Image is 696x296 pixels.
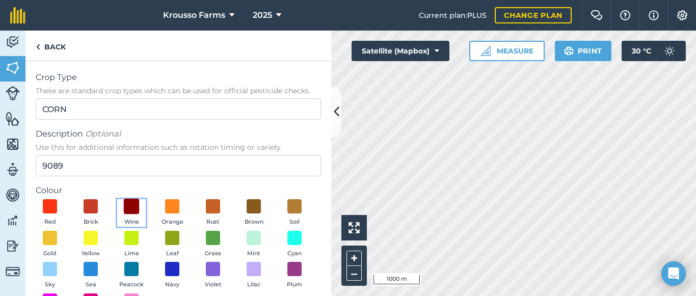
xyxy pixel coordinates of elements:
img: svg+xml;base64,PHN2ZyB4bWxucz0iaHR0cDovL3d3dy53My5vcmcvMjAwMC9zdmciIHdpZHRoPSI1NiIgaGVpZ2h0PSI2MC... [6,137,20,152]
span: Plum [287,280,302,289]
span: Sea [86,280,96,289]
label: Colour [36,184,321,197]
img: Ruler icon [480,46,491,56]
button: + [346,251,362,266]
img: Two speech bubbles overlapping with the left bubble in the forefront [591,10,603,20]
span: Violet [205,280,222,289]
img: svg+xml;base64,PD94bWwgdmVyc2lvbj0iMS4wIiBlbmNvZGluZz0idXRmLTgiPz4KPCEtLSBHZW5lcmF0b3I6IEFkb2JlIE... [659,41,680,61]
img: svg+xml;base64,PHN2ZyB4bWxucz0iaHR0cDovL3d3dy53My5vcmcvMjAwMC9zdmciIHdpZHRoPSI1NiIgaGVpZ2h0PSI2MC... [6,111,20,126]
img: svg+xml;base64,PHN2ZyB4bWxucz0iaHR0cDovL3d3dy53My5vcmcvMjAwMC9zdmciIHdpZHRoPSI5IiBoZWlnaHQ9IjI0Ii... [36,41,40,53]
img: svg+xml;base64,PD94bWwgdmVyc2lvbj0iMS4wIiBlbmNvZGluZz0idXRmLTgiPz4KPCEtLSBHZW5lcmF0b3I6IEFkb2JlIE... [6,238,20,254]
a: Back [25,31,76,61]
button: Plum [280,262,309,289]
img: Four arrows, one pointing top left, one top right, one bottom right and the last bottom left [349,222,360,233]
span: Sky [45,280,55,289]
span: Krousso Farms [163,9,225,21]
button: Lime [117,231,146,258]
span: Red [44,218,56,227]
span: Leaf [166,249,179,258]
span: Grass [205,249,221,258]
img: svg+xml;base64,PD94bWwgdmVyc2lvbj0iMS4wIiBlbmNvZGluZz0idXRmLTgiPz4KPCEtLSBHZW5lcmF0b3I6IEFkb2JlIE... [6,264,20,279]
img: fieldmargin Logo [10,7,25,23]
button: Grass [199,231,227,258]
span: Use this for additional information such as rotation timing or variety [36,142,321,152]
span: Description [36,128,321,140]
span: Gold [43,249,57,258]
button: Brown [239,199,268,227]
span: Yellow [82,249,100,258]
span: Peacock [119,280,144,289]
img: svg+xml;base64,PD94bWwgdmVyc2lvbj0iMS4wIiBlbmNvZGluZz0idXRmLTgiPz4KPCEtLSBHZW5lcmF0b3I6IEFkb2JlIE... [6,86,20,100]
button: – [346,266,362,281]
span: Orange [162,218,183,227]
button: Navy [158,262,186,289]
a: Change plan [495,7,572,23]
button: Sea [76,262,105,289]
div: Open Intercom Messenger [661,261,686,286]
img: svg+xml;base64,PD94bWwgdmVyc2lvbj0iMS4wIiBlbmNvZGluZz0idXRmLTgiPz4KPCEtLSBHZW5lcmF0b3I6IEFkb2JlIE... [6,162,20,177]
img: svg+xml;base64,PD94bWwgdmVyc2lvbj0iMS4wIiBlbmNvZGluZz0idXRmLTgiPz4KPCEtLSBHZW5lcmF0b3I6IEFkb2JlIE... [6,35,20,50]
button: Print [555,41,612,61]
button: Yellow [76,231,105,258]
button: Violet [199,262,227,289]
img: svg+xml;base64,PHN2ZyB4bWxucz0iaHR0cDovL3d3dy53My5vcmcvMjAwMC9zdmciIHdpZHRoPSIxNyIgaGVpZ2h0PSIxNy... [649,9,659,21]
button: Cyan [280,231,309,258]
span: Brown [245,218,263,227]
em: Optional [85,129,121,139]
span: Cyan [287,249,302,258]
span: Soil [289,218,300,227]
span: Brick [84,218,98,227]
button: Gold [36,231,64,258]
img: svg+xml;base64,PHN2ZyB4bWxucz0iaHR0cDovL3d3dy53My5vcmcvMjAwMC9zdmciIHdpZHRoPSIxOSIgaGVpZ2h0PSIyNC... [564,45,574,57]
button: Orange [158,199,186,227]
button: Brick [76,199,105,227]
span: These are standard crop types which can be used for official pesticide checks. [36,86,321,96]
button: 30 °C [622,41,686,61]
img: A cog icon [676,10,688,20]
button: Leaf [158,231,186,258]
button: Mint [239,231,268,258]
input: Start typing to search for crop type [36,98,321,120]
button: Soil [280,199,309,227]
span: 30 ° C [632,41,651,61]
span: Navy [165,280,179,289]
button: Red [36,199,64,227]
img: A question mark icon [619,10,631,20]
span: Current plan : PLUS [419,10,487,21]
button: Measure [469,41,545,61]
button: Lilac [239,262,268,289]
span: Wine [124,218,139,227]
button: Satellite (Mapbox) [352,41,449,61]
button: Sky [36,262,64,289]
span: Crop Type [36,71,321,84]
span: 2025 [253,9,272,21]
button: Wine [117,199,146,227]
img: svg+xml;base64,PD94bWwgdmVyc2lvbj0iMS4wIiBlbmNvZGluZz0idXRmLTgiPz4KPCEtLSBHZW5lcmF0b3I6IEFkb2JlIE... [6,213,20,228]
span: Lilac [247,280,260,289]
img: svg+xml;base64,PHN2ZyB4bWxucz0iaHR0cDovL3d3dy53My5vcmcvMjAwMC9zdmciIHdpZHRoPSI1NiIgaGVpZ2h0PSI2MC... [6,60,20,75]
span: Mint [247,249,260,258]
span: Rust [206,218,220,227]
span: Lime [124,249,139,258]
button: Peacock [117,262,146,289]
button: Rust [199,199,227,227]
img: svg+xml;base64,PD94bWwgdmVyc2lvbj0iMS4wIiBlbmNvZGluZz0idXRmLTgiPz4KPCEtLSBHZW5lcmF0b3I6IEFkb2JlIE... [6,187,20,203]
